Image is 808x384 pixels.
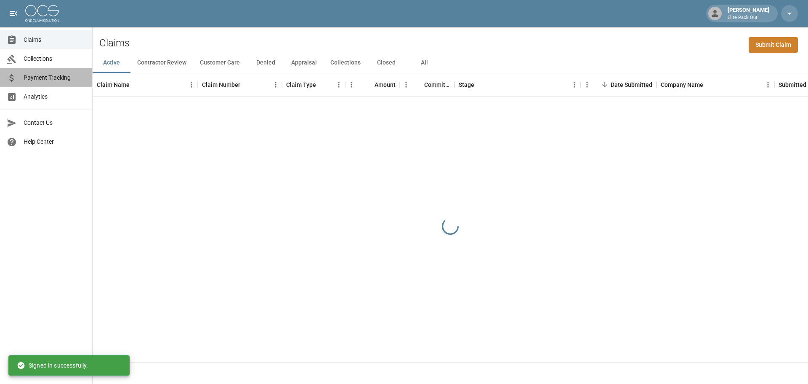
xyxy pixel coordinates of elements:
button: Sort [240,79,252,91]
button: Customer Care [193,53,247,73]
button: Menu [568,78,581,91]
span: Payment Tracking [24,73,85,82]
div: Stage [454,73,581,97]
div: Amount [375,73,396,97]
button: Sort [130,79,141,91]
div: Date Submitted [581,73,656,97]
button: Sort [363,79,375,91]
span: Analytics [24,92,85,101]
a: Submit Claim [749,37,798,53]
div: Committed Amount [424,73,450,97]
div: Claim Type [286,73,316,97]
div: Stage [459,73,474,97]
h2: Claims [99,37,130,49]
button: Menu [400,78,412,91]
div: Claim Name [93,73,198,97]
button: Menu [581,78,593,91]
span: Contact Us [24,118,85,127]
button: open drawer [5,5,22,22]
div: Claim Number [198,73,282,97]
div: Claim Number [202,73,240,97]
button: Closed [367,53,405,73]
button: Active [93,53,130,73]
button: Collections [324,53,367,73]
span: Help Center [24,137,85,146]
span: Claims [24,35,85,44]
button: Sort [412,79,424,91]
button: Sort [474,79,486,91]
div: Committed Amount [400,73,454,97]
div: Company Name [656,73,774,97]
button: Menu [345,78,358,91]
button: Menu [185,78,198,91]
button: Menu [269,78,282,91]
img: ocs-logo-white-transparent.png [25,5,59,22]
div: Claim Name [97,73,130,97]
button: Menu [332,78,345,91]
button: All [405,53,443,73]
button: Contractor Review [130,53,193,73]
div: [PERSON_NAME] [724,6,773,21]
div: dynamic tabs [93,53,808,73]
div: Amount [345,73,400,97]
p: Elite Pack Out [728,14,769,21]
button: Denied [247,53,284,73]
button: Appraisal [284,53,324,73]
span: Collections [24,54,85,63]
button: Sort [316,79,328,91]
div: Claim Type [282,73,345,97]
div: Company Name [661,73,703,97]
div: Signed in successfully. [17,358,88,373]
button: Sort [703,79,715,91]
button: Menu [762,78,774,91]
button: Sort [599,79,611,91]
div: Date Submitted [611,73,652,97]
